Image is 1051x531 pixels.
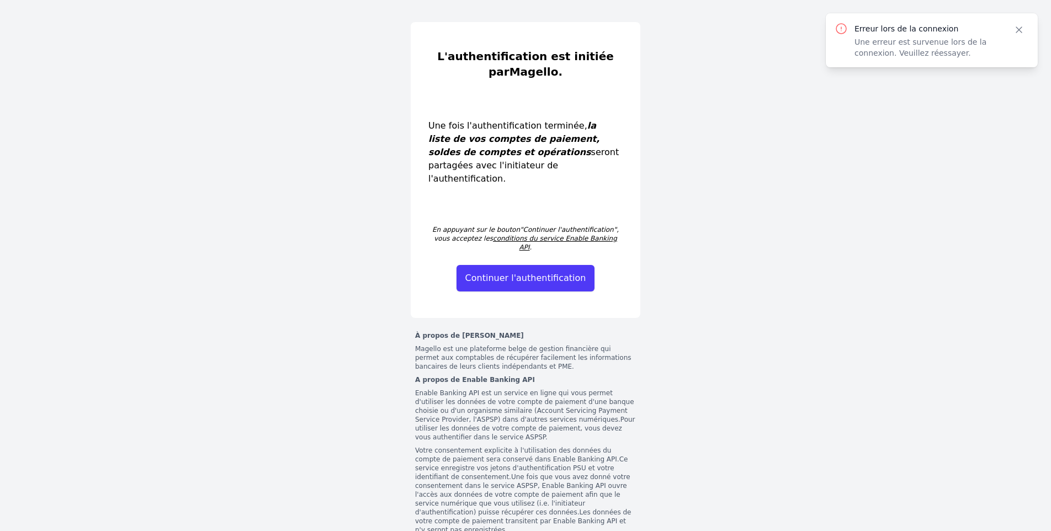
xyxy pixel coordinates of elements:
p: Une erreur est survenue lors de la connexion. Veuillez réessayer. [854,36,1000,59]
p: Erreur lors de la connexion [854,23,1000,34]
span: Ce service enregistre vos jetons d'authentification PSU et votre identifiant de consentement. [415,455,628,481]
em: la liste de vos comptes de paiement, soldes de comptes et opérations [428,120,599,157]
span: L'authentification est initiée par . [411,49,640,79]
strong: À propos de [PERSON_NAME] [415,331,636,340]
a: conditions du service Enable Banking API [493,235,617,251]
strong: A propos de Enable Banking API [415,376,535,384]
strong: Magello [509,65,559,78]
p: Magello est une plateforme belge de gestion financière qui permet aux comptables de récupérer fac... [415,344,636,371]
span: Pour utiliser les données de votre compte de paiement, vous devez vous authentifier dans le servi... [415,416,635,441]
span: Enable Banking API est un service en ligne qui vous permet d'utiliser les données de votre compte... [415,389,634,423]
span: Votre consentement explicite à l'utilisation des données du compte de paiement sera conservé dans... [415,447,619,463]
span: "Continuer l'authentification" [520,226,617,233]
button: Continuer l'authentification [457,265,595,291]
span: Une fois que vous avez donné votre consentement dans le service ASPSP, Enable Banking API ouvre l... [415,473,630,516]
span: En appuyant sur le bouton , vous acceptez les . [411,225,640,252]
span: Une fois l'authentification terminée, seront partagées avec l'initiateur de l'authentification. [411,119,638,185]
